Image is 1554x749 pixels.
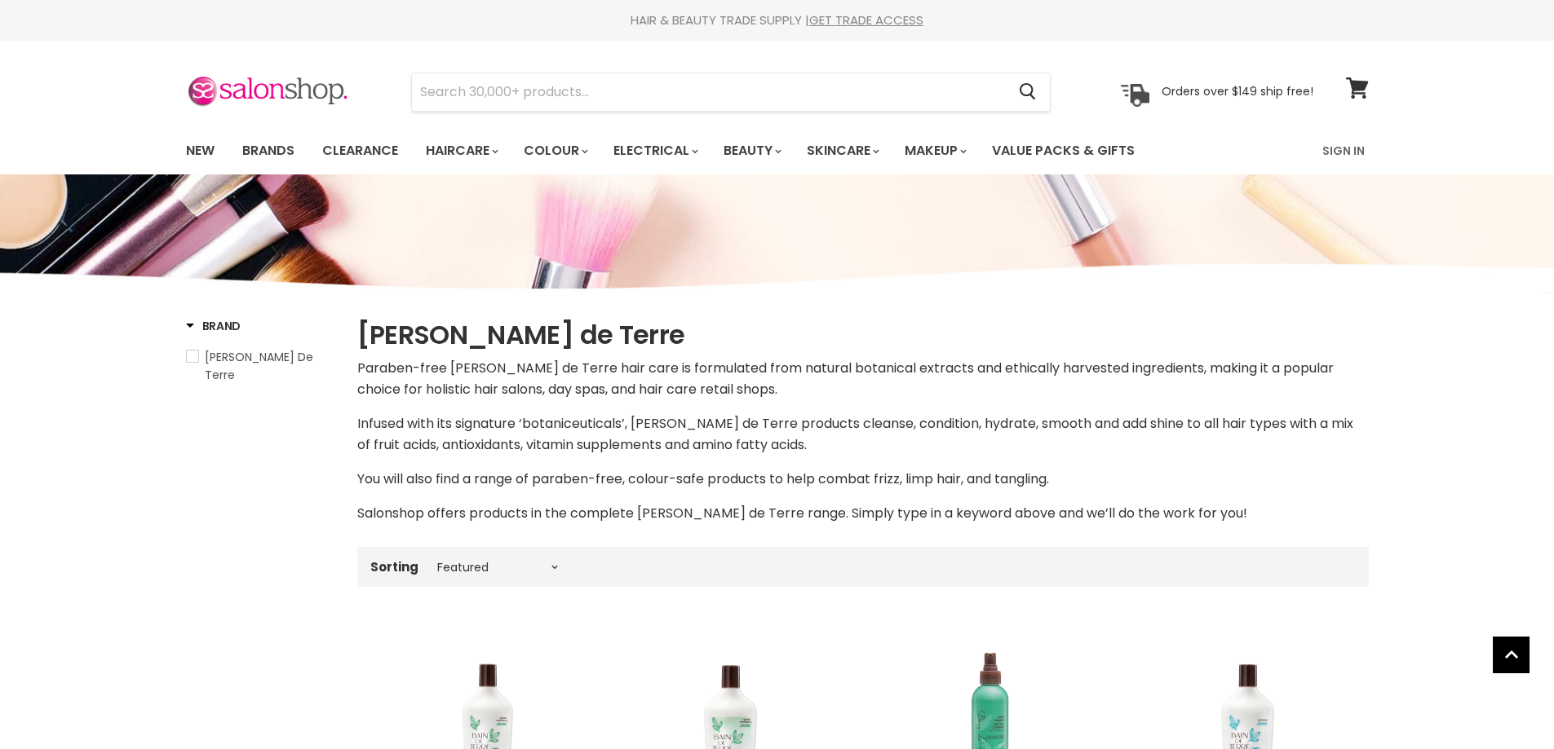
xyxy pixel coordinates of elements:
[357,413,1369,456] p: Infused with its signature ‘botaniceuticals’, [PERSON_NAME] de Terre products cleanse, condition,...
[166,127,1389,174] nav: Main
[370,560,418,574] label: Sorting
[412,73,1007,111] input: Search
[205,349,313,383] span: [PERSON_NAME] De Terre
[310,134,410,168] a: Clearance
[980,134,1147,168] a: Value Packs & Gifts
[1162,84,1313,99] p: Orders over $149 ship free!
[166,12,1389,29] div: HAIR & BEAUTY TRADE SUPPLY |
[414,134,508,168] a: Haircare
[357,358,1369,400] p: Paraben-free [PERSON_NAME] de Terre hair care is formulated from natural botanical extracts and e...
[892,134,976,168] a: Makeup
[186,348,337,384] a: Bain De Terre
[230,134,307,168] a: Brands
[174,127,1230,174] ul: Main menu
[411,73,1051,112] form: Product
[357,503,1369,524] p: Salonshop offers products in the complete [PERSON_NAME] de Terre range. Simply type in a keyword ...
[357,469,1369,490] p: You will also find a range of paraben-free, colour-safe products to help combat frizz, limp hair,...
[711,134,791,168] a: Beauty
[1313,134,1375,168] a: Sign In
[601,134,708,168] a: Electrical
[809,11,923,29] a: GET TRADE ACCESS
[357,318,1369,352] h1: [PERSON_NAME] de Terre
[1007,73,1050,111] button: Search
[795,134,889,168] a: Skincare
[511,134,598,168] a: Colour
[174,134,227,168] a: New
[186,318,241,334] h3: Brand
